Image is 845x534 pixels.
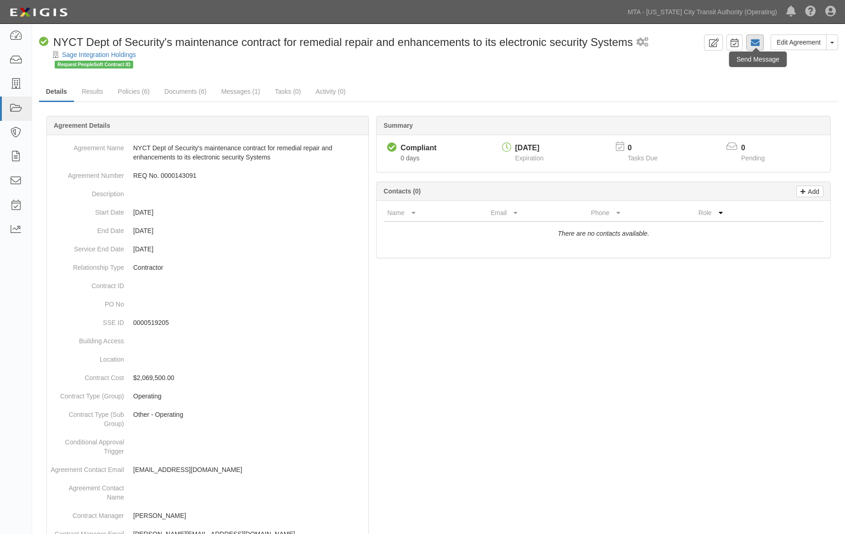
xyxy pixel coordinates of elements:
[558,230,649,237] i: There are no contacts available.
[400,143,436,153] div: Compliant
[54,122,110,129] b: Agreement Details
[695,205,787,222] th: Role
[51,222,124,235] dt: End Date
[51,139,124,153] dt: Agreement Name
[796,186,823,197] a: Add
[309,82,352,101] a: Activity (0)
[383,205,487,222] th: Name
[133,465,365,474] p: [EMAIL_ADDRESS][DOMAIN_NAME]
[75,82,110,101] a: Results
[805,6,816,17] i: Help Center - Complianz
[51,506,124,520] dt: Contract Manager
[133,392,365,401] p: Operating
[51,295,124,309] dt: PO No
[51,240,124,254] dt: Service End Date
[53,36,633,48] span: NYCT Dept of Security's maintenance contract for remedial repair and enhancements to its electron...
[51,166,365,185] dd: REQ No. 0000143091
[623,3,782,21] a: MTA - [US_STATE] City Transit Authority (Operating)
[51,258,124,272] dt: Relationship Type
[133,410,365,419] p: Other - Operating
[51,166,124,180] dt: Agreement Number
[51,313,124,327] dt: SSE ID
[214,82,267,101] a: Messages (1)
[133,318,365,327] p: 0000519205
[515,154,544,162] span: Expiration
[39,37,49,47] i: Compliant
[387,143,397,153] i: Compliant
[51,332,124,346] dt: Building Access
[51,258,365,277] dd: Contractor
[133,373,365,382] p: $2,069,500.00
[51,460,124,474] dt: Agreement Contact Email
[51,185,124,199] dt: Description
[637,38,648,47] i: 1 scheduled workflow
[587,205,695,222] th: Phone
[51,203,365,222] dd: [DATE]
[51,433,124,456] dt: Conditional Approval Trigger
[383,122,413,129] b: Summary
[51,222,365,240] dd: [DATE]
[111,82,157,101] a: Policies (6)
[628,154,658,162] span: Tasks Due
[39,34,633,50] div: NYCT Dept of Security's maintenance contract for remedial repair and enhancements to its electron...
[51,203,124,217] dt: Start Date
[515,143,544,153] div: [DATE]
[51,369,124,382] dt: Contract Cost
[133,511,365,520] p: [PERSON_NAME]
[51,240,365,258] dd: [DATE]
[51,277,124,290] dt: Contract ID
[741,154,765,162] span: Pending
[729,51,787,67] div: Send Message
[487,205,587,222] th: Email
[51,350,124,364] dt: Location
[51,479,124,502] dt: Agreement Contact Name
[771,34,827,50] a: Edit Agreement
[51,405,124,428] dt: Contract Type (Sub Group)
[383,187,421,195] b: Contacts (0)
[39,82,74,102] a: Details
[62,51,136,58] a: Sage Integration Holdings
[158,82,214,101] a: Documents (6)
[51,387,124,401] dt: Contract Type (Group)
[628,143,669,153] p: 0
[400,154,419,162] span: Since 09/24/2025
[741,143,776,153] p: 0
[268,82,308,101] a: Tasks (0)
[7,4,70,21] img: logo-5460c22ac91f19d4615b14bd174203de0afe785f0fc80cf4dbbc73dc1793850b.png
[51,139,365,166] dd: NYCT Dept of Security's maintenance contract for remedial repair and enhancements to its electron...
[55,61,133,68] span: Request PeopleSoft Contract ID
[806,186,819,197] p: Add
